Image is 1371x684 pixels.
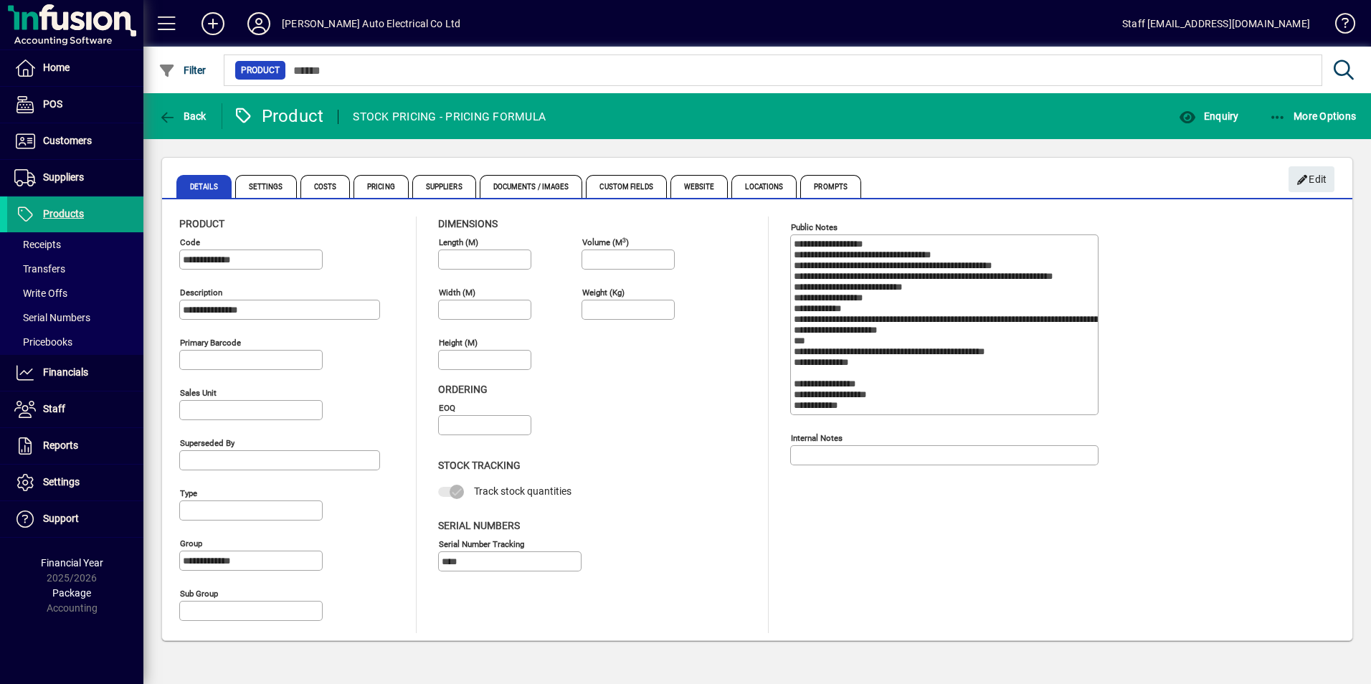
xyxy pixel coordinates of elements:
mat-label: Volume (m ) [582,237,629,247]
span: Prompts [800,175,861,198]
div: STOCK PRICING - PRICING FORMULA [353,105,546,128]
mat-label: Public Notes [791,222,838,232]
span: Pricebooks [14,336,72,348]
button: Profile [236,11,282,37]
span: Product [241,63,280,77]
span: Details [176,175,232,198]
a: Suppliers [7,160,143,196]
div: Product [233,105,324,128]
a: Pricebooks [7,330,143,354]
span: Website [670,175,729,198]
span: Custom Fields [586,175,666,198]
a: POS [7,87,143,123]
a: Staff [7,391,143,427]
a: Financials [7,355,143,391]
span: Products [43,208,84,219]
span: Back [158,110,207,122]
span: Home [43,62,70,73]
a: Write Offs [7,281,143,305]
sup: 3 [622,236,626,243]
span: Costs [300,175,351,198]
span: Package [52,587,91,599]
a: Home [7,50,143,86]
mat-label: Primary barcode [180,338,241,348]
button: Filter [155,57,210,83]
span: Receipts [14,239,61,250]
mat-label: Sales unit [180,388,217,398]
span: Serial Numbers [438,520,520,531]
a: Serial Numbers [7,305,143,330]
span: Pricing [354,175,409,198]
mat-label: Width (m) [439,288,475,298]
span: Ordering [438,384,488,395]
a: Support [7,501,143,537]
span: More Options [1269,110,1357,122]
span: Financials [43,366,88,378]
mat-label: Length (m) [439,237,478,247]
div: [PERSON_NAME] Auto Electrical Co Ltd [282,12,460,35]
span: Staff [43,403,65,414]
button: Back [155,103,210,129]
button: Enquiry [1175,103,1242,129]
mat-label: Weight (Kg) [582,288,625,298]
mat-label: Group [180,538,202,548]
span: Documents / Images [480,175,583,198]
span: Filter [158,65,207,76]
a: Settings [7,465,143,500]
button: Edit [1289,166,1334,192]
a: Knowledge Base [1324,3,1353,49]
span: Serial Numbers [14,312,90,323]
mat-label: Internal Notes [791,433,843,443]
a: Customers [7,123,143,159]
span: Locations [731,175,797,198]
span: Customers [43,135,92,146]
mat-label: Superseded by [180,438,234,448]
a: Receipts [7,232,143,257]
span: Track stock quantities [474,485,571,497]
mat-label: Sub group [180,589,218,599]
span: Settings [43,476,80,488]
span: Product [179,218,224,229]
span: Edit [1296,168,1327,191]
span: POS [43,98,62,110]
span: Transfers [14,263,65,275]
span: Write Offs [14,288,67,299]
span: Settings [235,175,297,198]
div: Staff [EMAIL_ADDRESS][DOMAIN_NAME] [1122,12,1310,35]
mat-label: Description [180,288,222,298]
span: Stock Tracking [438,460,521,471]
span: Suppliers [43,171,84,183]
mat-label: Height (m) [439,338,478,348]
button: Add [190,11,236,37]
a: Transfers [7,257,143,281]
span: Suppliers [412,175,476,198]
a: Reports [7,428,143,464]
span: Dimensions [438,218,498,229]
span: Support [43,513,79,524]
mat-label: Type [180,488,197,498]
mat-label: Code [180,237,200,247]
span: Reports [43,440,78,451]
span: Financial Year [41,557,103,569]
button: More Options [1266,103,1360,129]
mat-label: Serial Number tracking [439,538,524,548]
mat-label: EOQ [439,403,455,413]
app-page-header-button: Back [143,103,222,129]
span: Enquiry [1179,110,1238,122]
